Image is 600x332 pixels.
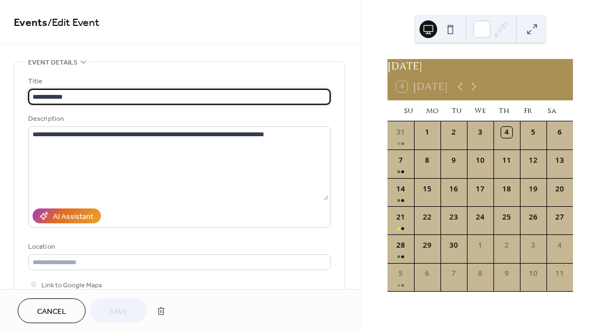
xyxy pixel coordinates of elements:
div: 9 [501,268,512,279]
div: 6 [554,127,565,138]
div: 30 [448,240,459,251]
div: 3 [475,127,486,138]
div: 25 [501,212,512,223]
span: / Edit Event [47,12,99,34]
div: Description [28,113,328,125]
div: 4 [554,240,565,251]
span: Cancel [37,306,66,318]
div: 13 [554,155,565,166]
div: 26 [528,212,539,223]
div: 11 [554,268,565,279]
div: 28 [395,240,406,251]
span: Event details [28,57,77,68]
div: 10 [528,268,539,279]
div: AI Assistant [53,211,93,223]
div: 29 [422,240,433,251]
div: 6 [422,268,433,279]
div: 2 [501,240,512,251]
div: 18 [501,184,512,195]
div: Tu [444,100,468,121]
div: 19 [528,184,539,195]
div: 23 [448,212,459,223]
button: AI Assistant [33,208,101,223]
button: Cancel [18,298,86,323]
div: 7 [395,155,406,166]
div: Title [28,76,328,87]
div: 5 [395,268,406,279]
div: Su [396,100,420,121]
div: 17 [475,184,486,195]
div: Mo [421,100,444,121]
span: Link to Google Maps [41,280,102,291]
div: 1 [475,240,486,251]
div: 11 [501,155,512,166]
div: 9 [448,155,459,166]
div: 14 [395,184,406,195]
div: 15 [422,184,433,195]
div: 2 [448,127,459,138]
div: 8 [475,268,486,279]
div: 7 [448,268,459,279]
a: Events [14,12,47,34]
div: We [468,100,492,121]
div: [DATE] [387,59,573,73]
div: 8 [422,155,433,166]
div: 22 [422,212,433,223]
div: 4 [501,127,512,138]
div: 5 [528,127,539,138]
div: 12 [528,155,539,166]
div: 10 [475,155,486,166]
div: 16 [448,184,459,195]
div: 24 [475,212,486,223]
div: 21 [395,212,406,223]
div: Fr [516,100,540,121]
div: 3 [528,240,539,251]
div: 31 [395,127,406,138]
div: 20 [554,184,565,195]
div: Th [492,100,516,121]
div: 1 [422,127,433,138]
div: Location [28,241,328,253]
div: Sa [540,100,564,121]
div: 27 [554,212,565,223]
